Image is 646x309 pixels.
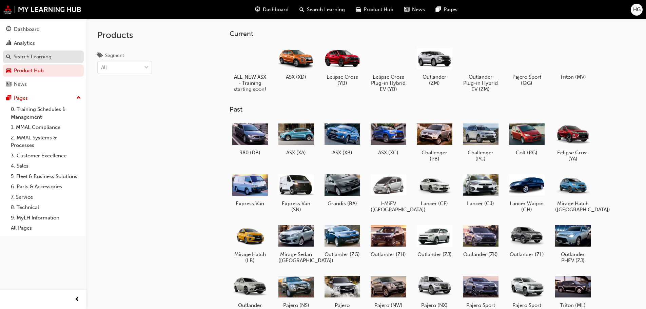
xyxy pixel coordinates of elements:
[325,150,360,156] h5: ASX (XB)
[325,200,360,207] h5: Grandis (BA)
[555,74,591,80] h5: Triton (MV)
[3,22,84,92] button: DashboardAnalyticsSearch LearningProduct HubNews
[506,119,547,158] a: Colt (RG)
[8,213,84,223] a: 9. MyLH Information
[6,95,11,101] span: pages-icon
[276,43,316,82] a: ASX (XD)
[278,302,314,308] h5: Pajero (NS)
[299,5,304,14] span: search-icon
[633,6,641,14] span: HG
[232,74,268,92] h5: ALL-NEW ASX - Training starting soon!
[552,221,593,266] a: Outlander PHEV (ZJ)
[371,200,406,213] h5: I-MiEV ([GEOGRAPHIC_DATA])
[436,5,441,14] span: pages-icon
[278,74,314,80] h5: ASX (XD)
[325,74,360,86] h5: Eclipse Cross (YB)
[294,3,350,17] a: search-iconSearch Learning
[371,74,406,92] h5: Eclipse Cross Plug-in Hybrid EV (YB)
[6,68,11,74] span: car-icon
[8,181,84,192] a: 6. Parts & Accessories
[350,3,399,17] a: car-iconProduct Hub
[555,251,591,264] h5: Outlander PHEV (ZJ)
[509,200,545,213] h5: Lancer Wagon (CH)
[250,3,294,17] a: guage-iconDashboard
[356,5,361,14] span: car-icon
[3,78,84,91] a: News
[371,251,406,257] h5: Outlander (ZH)
[368,170,409,215] a: I-MiEV ([GEOGRAPHIC_DATA])
[552,119,593,165] a: Eclipse Cross (YA)
[230,105,615,113] h3: Past
[414,170,455,209] a: Lancer (CF)
[506,221,547,260] a: Outlander (ZL)
[506,170,547,215] a: Lancer Wagon (CH)
[399,3,430,17] a: news-iconNews
[552,170,593,215] a: Mirage Hatch ([GEOGRAPHIC_DATA])
[460,43,501,95] a: Outlander Plug-in Hybrid EV (ZM)
[144,63,149,72] span: down-icon
[230,170,270,209] a: Express Van
[8,151,84,161] a: 3. Customer Excellence
[276,119,316,158] a: ASX (XA)
[460,170,501,209] a: Lancer (CJ)
[232,200,268,207] h5: Express Van
[263,6,289,14] span: Dashboard
[364,6,393,14] span: Product Hub
[76,94,81,102] span: up-icon
[417,74,452,86] h5: Outlander (ZM)
[552,43,593,82] a: Triton (MV)
[101,64,107,72] div: All
[8,161,84,171] a: 4. Sales
[230,119,270,158] a: 380 (DB)
[463,251,498,257] h5: Outlander (ZK)
[555,200,591,213] h5: Mirage Hatch ([GEOGRAPHIC_DATA])
[322,43,363,89] a: Eclipse Cross (YB)
[75,295,80,304] span: prev-icon
[276,170,316,215] a: Express Van (SN)
[460,119,501,165] a: Challenger (PC)
[14,94,28,102] div: Pages
[417,251,452,257] h5: Outlander (ZJ)
[6,40,11,46] span: chart-icon
[97,53,102,59] span: tags-icon
[555,302,591,308] h5: Triton (ML)
[506,43,547,89] a: Pajero Sport (QG)
[3,64,84,77] a: Product Hub
[444,6,457,14] span: Pages
[6,81,11,88] span: news-icon
[6,54,11,60] span: search-icon
[307,6,345,14] span: Search Learning
[3,23,84,36] a: Dashboard
[463,200,498,207] h5: Lancer (CJ)
[322,119,363,158] a: ASX (XB)
[3,51,84,63] a: Search Learning
[371,150,406,156] h5: ASX (XC)
[232,150,268,156] h5: 380 (DB)
[368,221,409,260] a: Outlander (ZH)
[97,30,152,41] h2: Products
[3,5,81,14] img: mmal
[412,6,425,14] span: News
[414,43,455,89] a: Outlander (ZM)
[417,302,452,308] h5: Pajero (NX)
[278,150,314,156] h5: ASX (XA)
[460,221,501,260] a: Outlander (ZK)
[417,150,452,162] h5: Challenger (PB)
[404,5,409,14] span: news-icon
[3,92,84,104] button: Pages
[6,26,11,33] span: guage-icon
[8,171,84,182] a: 5. Fleet & Business Solutions
[414,221,455,260] a: Outlander (ZJ)
[14,53,52,61] div: Search Learning
[430,3,463,17] a: pages-iconPages
[14,39,35,47] div: Analytics
[255,5,260,14] span: guage-icon
[105,52,124,59] div: Segment
[232,251,268,264] h5: Mirage Hatch (LB)
[8,122,84,133] a: 1. MMAL Compliance
[8,192,84,202] a: 7. Service
[463,74,498,92] h5: Outlander Plug-in Hybrid EV (ZM)
[555,150,591,162] h5: Eclipse Cross (YA)
[8,104,84,122] a: 0. Training Schedules & Management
